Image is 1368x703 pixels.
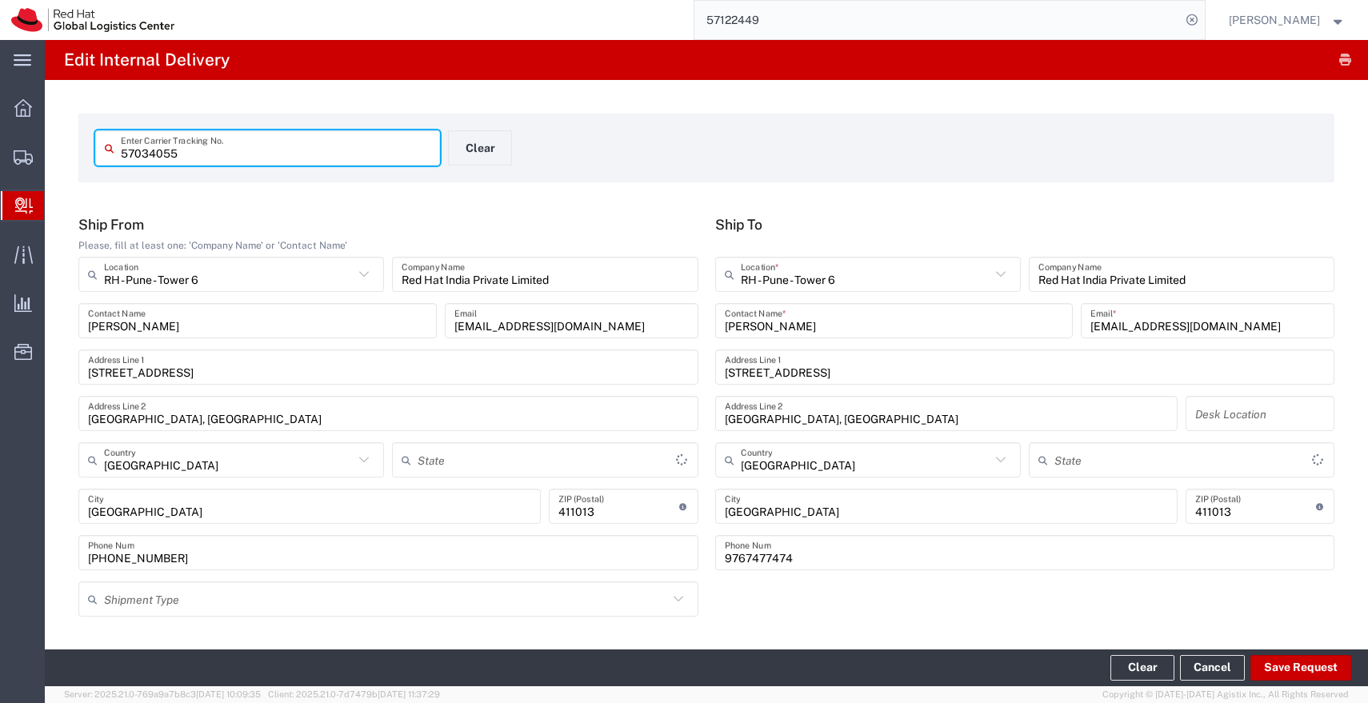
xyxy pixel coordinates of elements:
[78,216,698,233] h5: Ship From
[1228,10,1346,30] button: [PERSON_NAME]
[448,130,512,166] button: Clear
[196,689,261,699] span: [DATE] 10:09:35
[11,8,174,32] img: logo
[1229,11,1320,29] span: Nilesh Shinde
[715,216,1335,233] h5: Ship To
[64,689,261,699] span: Server: 2025.21.0-769a9a7b8c3
[64,40,230,80] h4: Edit Internal Delivery
[1250,655,1351,681] button: Save Request
[1102,688,1349,701] span: Copyright © [DATE]-[DATE] Agistix Inc., All Rights Reserved
[268,689,440,699] span: Client: 2025.21.0-7d7479b
[378,689,440,699] span: [DATE] 11:37:29
[1180,655,1245,681] a: Cancel
[1110,655,1174,681] button: Clear
[694,1,1181,39] input: Search for shipment number, reference number
[78,238,698,253] div: Please, fill at least one: 'Company Name' or 'Contact Name'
